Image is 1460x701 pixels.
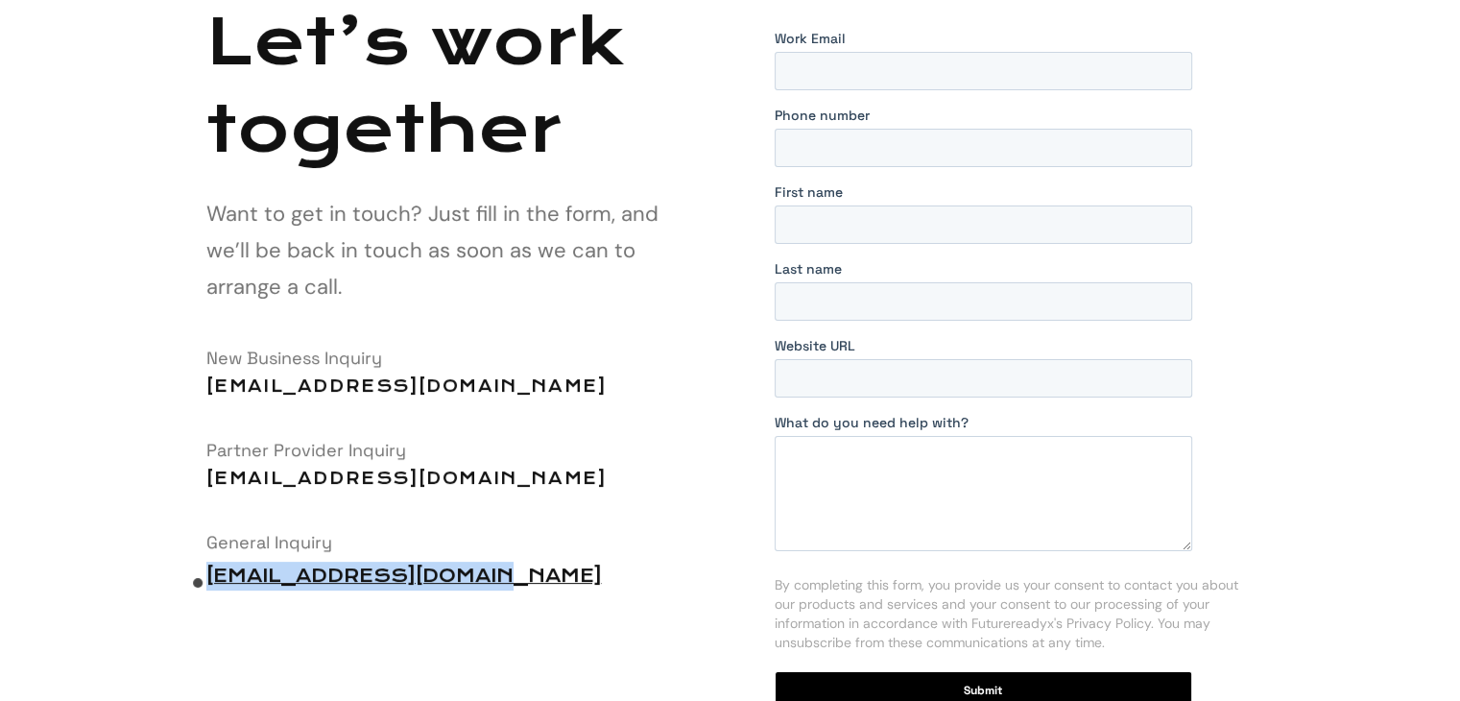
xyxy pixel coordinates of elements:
[775,575,1239,652] p: By completing this form, you provide us your consent to contact you about our products and servic...
[775,182,1239,202] label: First name
[206,528,702,562] div: General Inquiry
[775,29,1239,48] label: Work Email
[775,413,1239,432] label: What do you need help with?
[206,344,702,377] div: New Business Inquiry
[206,470,607,496] a: [EMAIL_ADDRESS][DOMAIN_NAME]
[206,377,607,404] a: [EMAIL_ADDRESS][DOMAIN_NAME]
[775,336,1239,355] label: Website URL
[775,106,1239,125] label: Phone number
[206,377,607,397] div: [EMAIL_ADDRESS][DOMAIN_NAME]
[775,259,1239,278] label: Last name
[206,436,702,470] div: Partner Provider Inquiry
[206,470,607,489] div: [EMAIL_ADDRESS][DOMAIN_NAME]
[206,196,702,305] p: Want to get in touch? Just fill in the form, and we’ll be back in touch as soon as we can to arra...
[206,565,602,587] a: [EMAIL_ADDRESS][DOMAIN_NAME]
